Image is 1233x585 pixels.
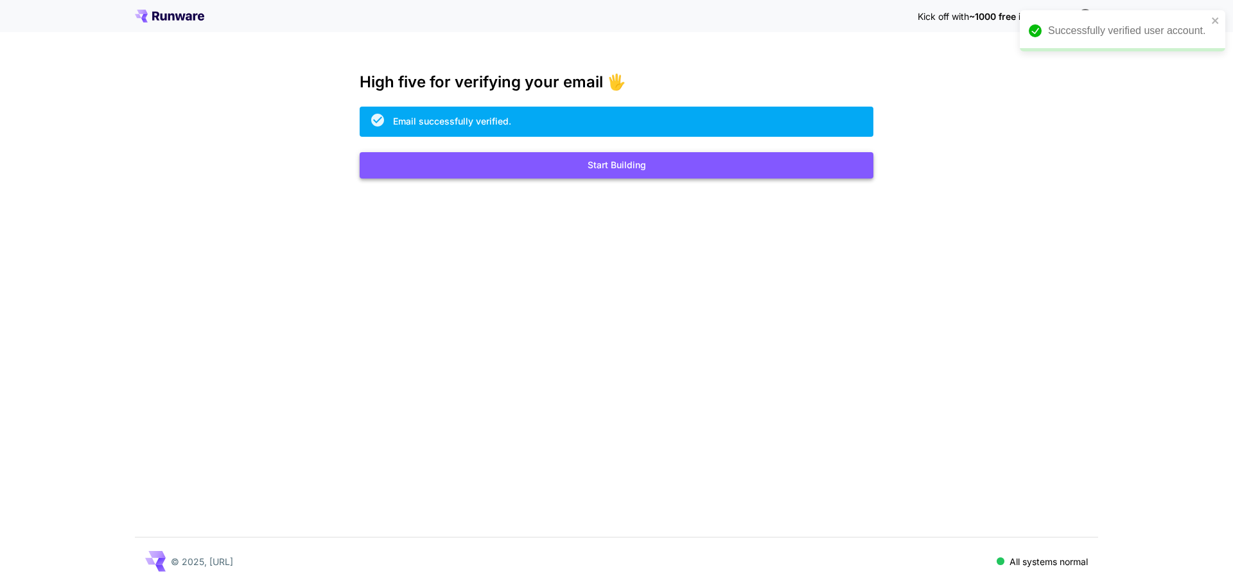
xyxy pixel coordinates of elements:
div: Successfully verified user account. [1048,23,1207,39]
h3: High five for verifying your email 🖐️ [360,73,873,91]
p: All systems normal [1010,555,1088,568]
div: Email successfully verified. [393,114,511,128]
span: ~1000 free images! 🎈 [969,11,1067,22]
button: Start Building [360,152,873,179]
span: Kick off with [918,11,969,22]
button: In order to qualify for free credit, you need to sign up with a business email address and click ... [1072,3,1098,28]
button: close [1211,15,1220,26]
p: © 2025, [URL] [171,555,233,568]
